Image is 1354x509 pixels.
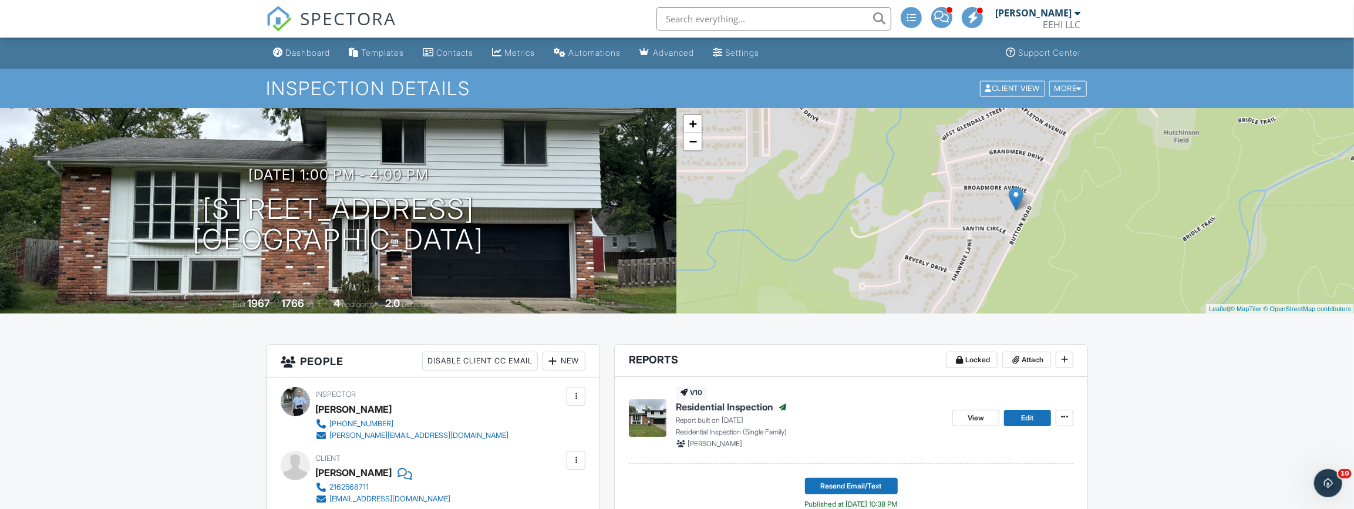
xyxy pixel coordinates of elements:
[329,419,393,429] div: [PHONE_NUMBER]
[708,42,764,64] a: Settings
[1314,469,1342,497] iframe: Intercom live chat
[402,300,435,309] span: bathrooms
[436,48,473,58] div: Contacts
[418,42,478,64] a: Contacts
[285,48,330,58] div: Dashboard
[1206,304,1354,314] div: |
[684,115,702,133] a: Zoom in
[315,390,356,399] span: Inspector
[1043,19,1080,31] div: EEHI LLC
[315,400,392,418] div: [PERSON_NAME]
[329,483,369,492] div: 2162568711
[334,297,340,309] div: 4
[1209,305,1228,312] a: Leaflet
[315,418,508,430] a: [PHONE_NUMBER]
[315,430,508,441] a: [PERSON_NAME][EMAIL_ADDRESS][DOMAIN_NAME]
[329,431,508,440] div: [PERSON_NAME][EMAIL_ADDRESS][DOMAIN_NAME]
[267,345,599,378] h3: People
[568,48,621,58] div: Automations
[268,42,335,64] a: Dashboard
[684,133,702,150] a: Zoom out
[549,42,625,64] a: Automations (Advanced)
[656,7,891,31] input: Search everything...
[1018,48,1081,58] div: Support Center
[329,494,450,504] div: [EMAIL_ADDRESS][DOMAIN_NAME]
[980,80,1045,96] div: Client View
[247,297,270,309] div: 1967
[248,167,429,183] h3: [DATE] 1:00 pm - 4:00 pm
[266,78,1088,99] h1: Inspection Details
[266,6,292,32] img: The Best Home Inspection Software - Spectora
[266,16,396,41] a: SPECTORA
[1230,305,1262,312] a: © MapTiler
[315,454,341,463] span: Client
[653,48,694,58] div: Advanced
[979,83,1048,92] a: Client View
[344,42,409,64] a: Templates
[1338,469,1352,478] span: 10
[1001,42,1086,64] a: Support Center
[995,7,1072,19] div: [PERSON_NAME]
[543,352,585,370] div: New
[361,48,404,58] div: Templates
[422,352,538,370] div: Disable Client CC Email
[306,300,322,309] span: sq. ft.
[635,42,699,64] a: Advanced
[487,42,540,64] a: Metrics
[315,464,392,481] div: [PERSON_NAME]
[342,300,374,309] span: bedrooms
[300,6,396,31] span: SPECTORA
[504,48,535,58] div: Metrics
[193,194,484,256] h1: [STREET_ADDRESS] [GEOGRAPHIC_DATA]
[233,300,245,309] span: Built
[315,493,450,505] a: [EMAIL_ADDRESS][DOMAIN_NAME]
[281,297,304,309] div: 1766
[1049,80,1087,96] div: More
[725,48,759,58] div: Settings
[385,297,400,309] div: 2.0
[315,481,450,493] a: 2162568711
[1264,305,1351,312] a: © OpenStreetMap contributors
